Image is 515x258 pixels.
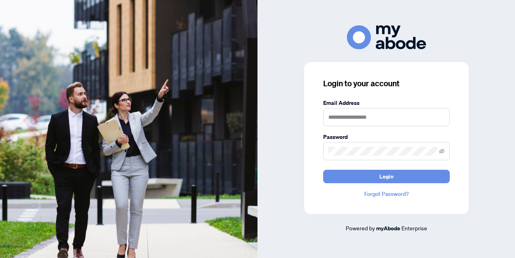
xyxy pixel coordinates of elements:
[323,133,450,141] label: Password
[376,224,400,233] a: myAbode
[346,224,375,231] span: Powered by
[323,99,450,107] label: Email Address
[401,224,427,231] span: Enterprise
[323,170,450,183] button: Login
[439,148,445,154] span: eye-invisible
[323,78,450,89] h3: Login to your account
[347,25,426,49] img: ma-logo
[379,170,394,183] span: Login
[323,190,450,198] a: Forgot Password?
